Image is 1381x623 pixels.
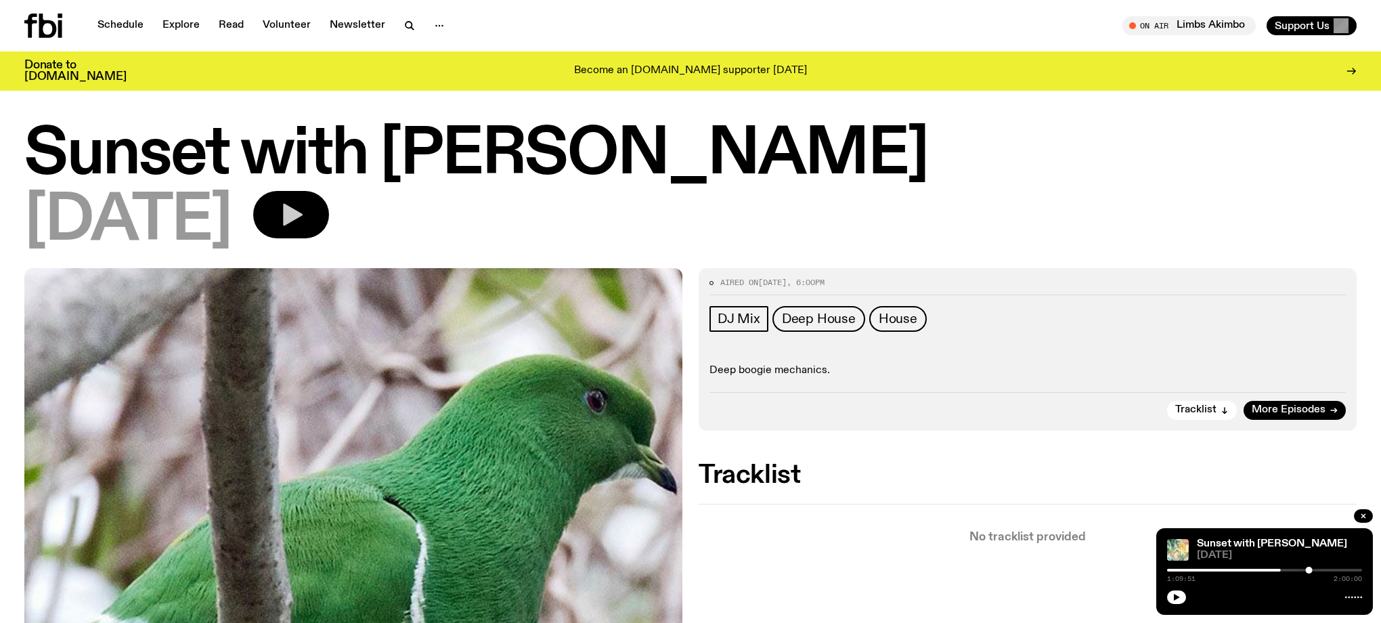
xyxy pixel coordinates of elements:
a: More Episodes [1244,401,1346,420]
span: [DATE] [1197,551,1362,561]
span: Aired on [720,277,758,288]
span: , 6:00pm [787,277,825,288]
a: Sunset with [PERSON_NAME] [1197,538,1347,549]
span: More Episodes [1252,405,1325,415]
span: [DATE] [24,191,232,252]
h1: Sunset with [PERSON_NAME] [24,125,1357,186]
span: 1:09:51 [1167,576,1196,582]
a: House [869,306,927,332]
span: [DATE] [758,277,787,288]
h3: Donate to [DOMAIN_NAME] [24,60,127,83]
a: Explore [154,16,208,35]
button: On AirLimbs Akimbo [1122,16,1256,35]
span: House [879,311,917,326]
span: Tracklist [1175,405,1216,415]
span: 2:00:00 [1334,576,1362,582]
h2: Tracklist [699,463,1357,488]
span: Deep House [782,311,856,326]
button: Support Us [1267,16,1357,35]
span: Support Us [1275,20,1330,32]
span: DJ Mix [718,311,760,326]
span: Tune in live [1137,20,1249,30]
a: DJ Mix [709,306,768,332]
p: Deep boogie mechanics. [709,364,1346,377]
p: No tracklist provided [699,532,1357,543]
a: Deep House [772,306,865,332]
p: Become an [DOMAIN_NAME] supporter [DATE] [574,65,807,77]
button: Tracklist [1167,401,1237,420]
a: Schedule [89,16,152,35]
a: Volunteer [255,16,319,35]
a: Read [211,16,252,35]
a: Newsletter [322,16,393,35]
